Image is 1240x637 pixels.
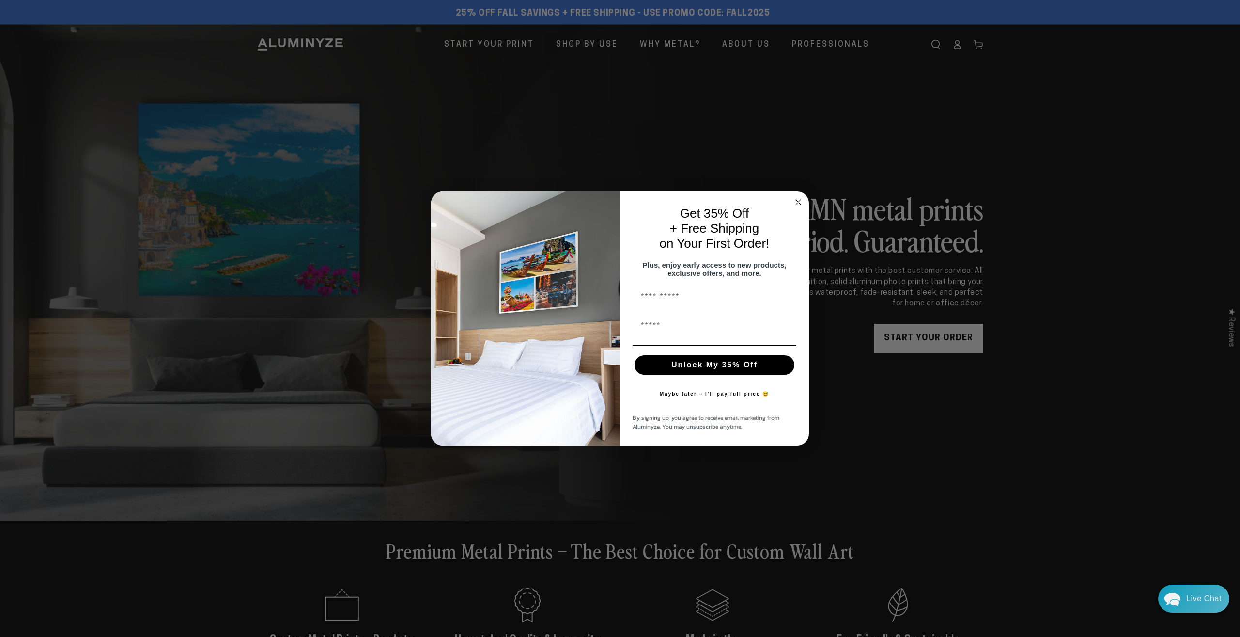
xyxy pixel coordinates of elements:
span: on Your First Order! [660,236,770,251]
button: Close dialog [792,196,804,208]
div: Contact Us Directly [1186,585,1222,613]
button: Unlock My 35% Off [635,355,794,375]
div: Chat widget toggle [1158,585,1229,613]
img: 728e4f65-7e6c-44e2-b7d1-0292a396982f.jpeg [431,191,620,446]
button: Maybe later – I’ll pay full price 😅 [655,384,775,404]
span: Get 35% Off [680,206,749,221]
span: + Free Shipping [670,221,759,236]
span: Plus, enjoy early access to new products, exclusive offers, and more. [643,261,787,277]
span: By signing up, you agree to receive email marketing from Aluminyze. You may unsubscribe anytime. [633,414,779,431]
